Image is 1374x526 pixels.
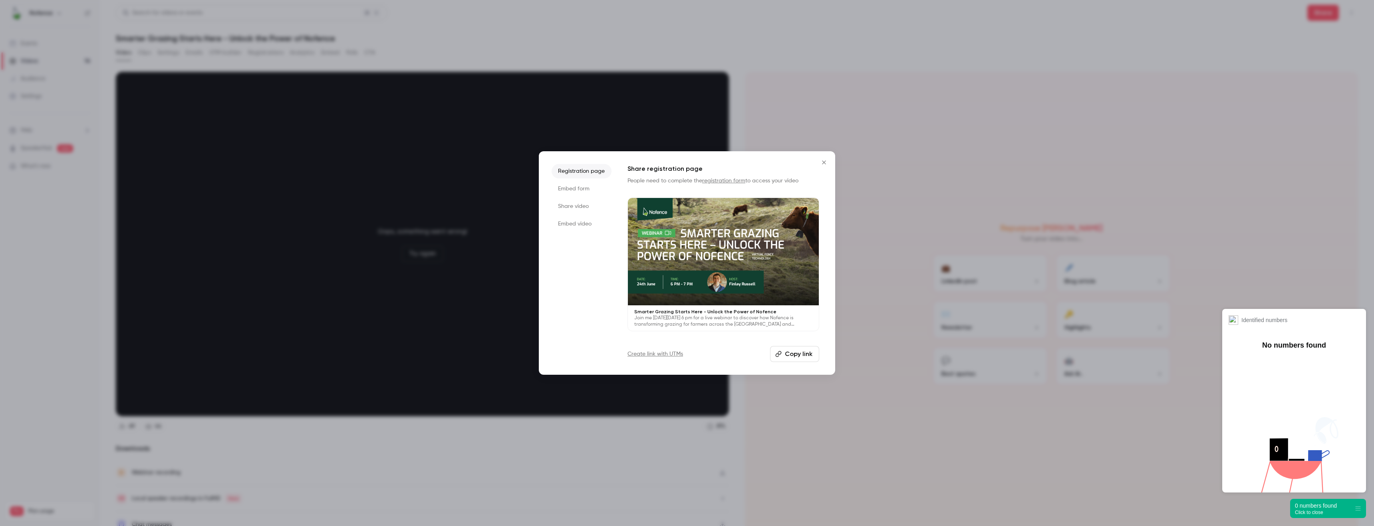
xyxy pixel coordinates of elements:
a: Create link with UTMs [627,350,683,358]
p: Join me [DATE][DATE] 6 pm for a live webinar to discover how Nofence is transforming grazing for ... [634,315,812,328]
p: People need to complete the to access your video [627,177,819,185]
li: Share video [552,199,612,214]
p: Smarter Grazing Starts Here - Unlock the Power of Nofence [634,308,812,315]
a: registration form [702,178,745,184]
li: Embed form [552,182,612,196]
li: Registration page [552,164,612,178]
button: Close [816,154,832,170]
button: Copy link [770,346,819,362]
a: Smarter Grazing Starts Here - Unlock the Power of NofenceJoin me [DATE][DATE] 6 pm for a live web... [627,198,819,331]
h1: Share registration page [627,164,819,174]
li: Embed video [552,217,612,231]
